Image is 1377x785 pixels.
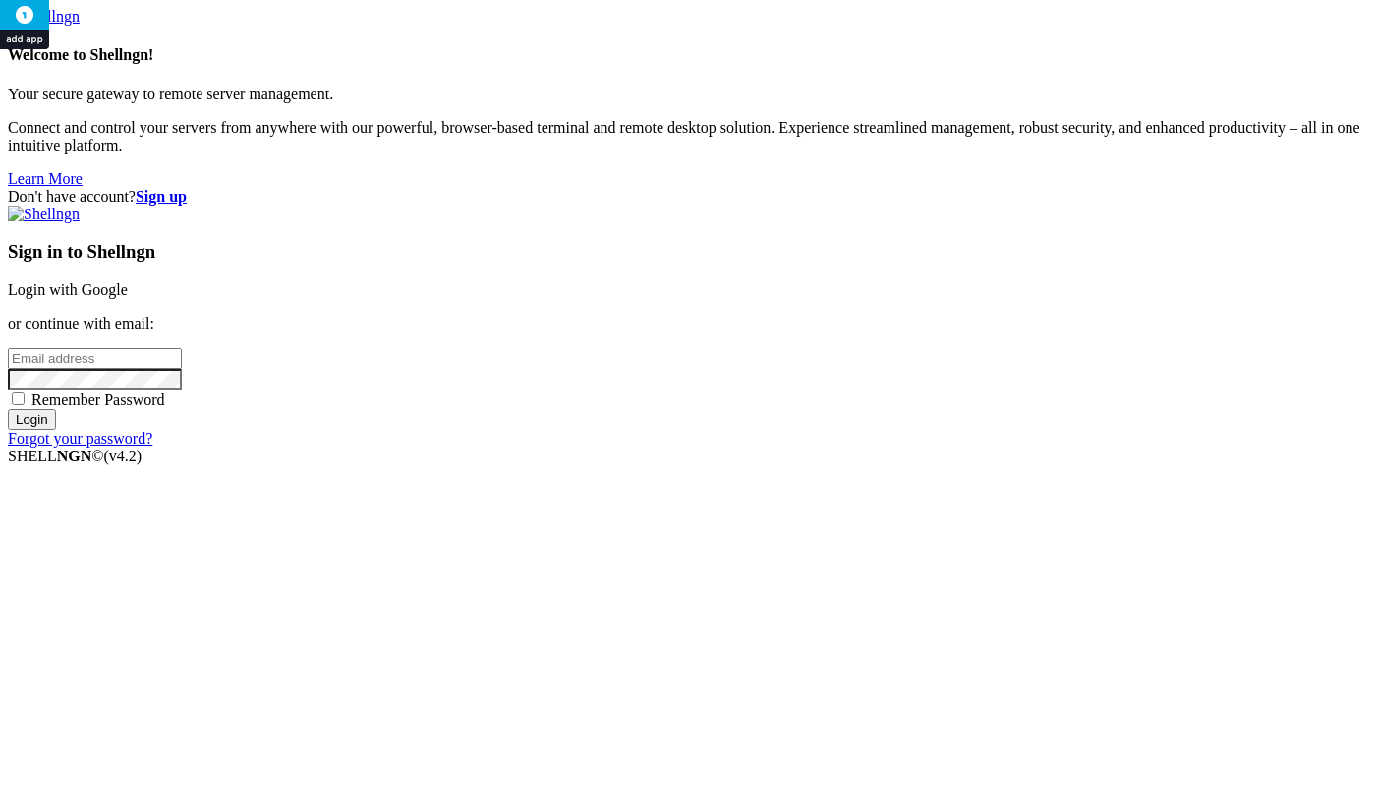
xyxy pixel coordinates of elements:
h4: Welcome to Shellngn! [8,46,1369,64]
a: Forgot your password? [8,430,152,447]
span: SHELL © [8,448,142,464]
input: Remember Password [12,392,25,405]
img: Shellngn [8,206,80,223]
b: NGN [57,448,92,464]
span: Remember Password [31,392,165,408]
div: Don't have account? [8,188,1369,206]
p: or continue with email: [8,315,1369,332]
input: Email address [8,348,182,369]
a: Login with Google [8,281,128,298]
h3: Sign in to Shellngn [8,241,1369,263]
a: Learn More [8,170,83,187]
input: Login [8,409,56,430]
p: Your secure gateway to remote server management. [8,86,1369,103]
p: Connect and control your servers from anywhere with our powerful, browser-based terminal and remo... [8,119,1369,154]
span: 4.2.0 [104,448,143,464]
a: Sign up [136,188,187,205]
